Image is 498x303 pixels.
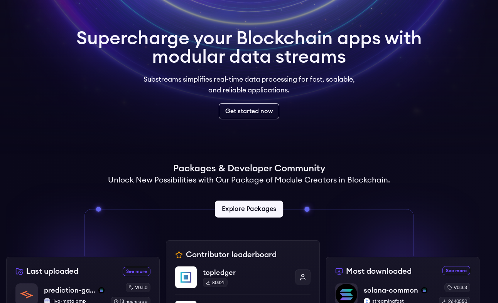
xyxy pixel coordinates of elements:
[138,74,360,95] p: Substreams simplifies real-time data processing for fast, scalable, and reliable applications.
[203,267,289,278] p: topledger
[421,287,427,293] img: solana
[44,285,95,296] p: prediction-game-events
[215,201,283,218] a: Explore Packages
[442,266,470,275] a: See more most downloaded packages
[108,175,390,186] h2: Unlock New Possibilities with Our Package of Module Creators in Blockchain.
[126,283,150,292] div: v0.1.0
[203,278,228,287] div: 80321
[76,29,422,66] h1: Supercharge your Blockchain apps with modular data streams
[175,266,197,288] img: topledger
[219,103,279,119] a: Get started now
[444,283,470,292] div: v0.3.3
[123,267,150,276] a: See more recently uploaded packages
[98,287,105,293] img: solana
[175,266,310,294] a: topledgertopledger80321
[173,162,325,175] h1: Packages & Developer Community
[364,285,418,296] p: solana-common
